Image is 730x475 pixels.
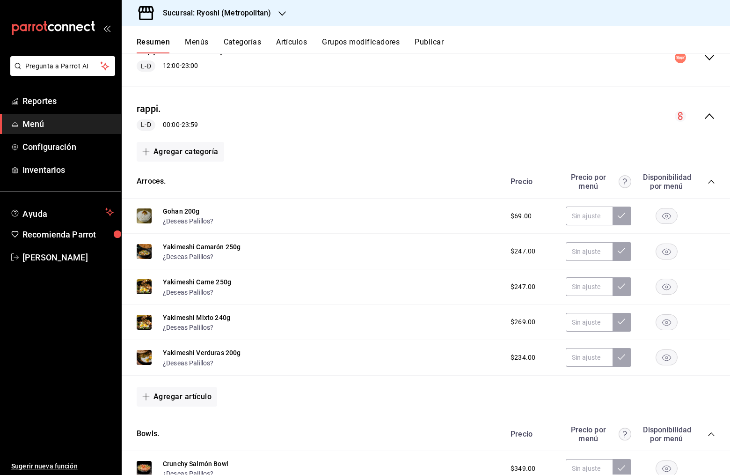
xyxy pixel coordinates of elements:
[22,228,114,241] span: Recomienda Parrot
[566,425,631,443] div: Precio por menú
[137,60,249,72] div: 12:00 - 23:00
[137,37,170,53] button: Resumen
[137,315,152,330] img: Preview
[511,246,535,256] span: $247.00
[22,118,114,130] span: Menú
[566,242,613,261] input: Sin ajuste
[22,141,114,153] span: Configuración
[163,207,200,216] button: Gohan 200g
[155,7,271,19] h3: Sucursal: Ryoshi (Metropolitan)
[25,61,101,71] span: Pregunta a Parrot AI
[22,251,114,264] span: [PERSON_NAME]
[163,216,214,226] button: ¿Deseas Palillos?
[163,313,230,322] button: Yakimeshi Mixto 240g
[566,313,613,332] input: Sin ajuste
[643,425,690,443] div: Disponibilidad por menú
[185,37,208,53] button: Menús
[322,37,400,53] button: Grupos modificadores
[566,207,613,225] input: Sin ajuste
[137,208,152,223] img: Preview
[137,279,152,294] img: Preview
[501,177,561,186] div: Precio
[566,277,613,296] input: Sin ajuste
[276,37,307,53] button: Artículos
[163,252,214,261] button: ¿Deseas Palillos?
[511,353,535,363] span: $234.00
[708,178,715,186] button: collapse-category-row
[137,37,730,53] div: navigation tabs
[122,95,730,138] div: collapse-menu-row
[103,24,110,32] button: open_drawer_menu
[511,464,535,474] span: $349.00
[137,350,152,365] img: Preview
[163,288,214,297] button: ¿Deseas Palillos?
[137,429,159,439] button: Bowls.
[137,387,217,407] button: Agregar artículo
[137,142,224,162] button: Agregar categoría
[137,176,166,187] button: Arroces.
[501,430,561,438] div: Precio
[224,37,262,53] button: Categorías
[415,37,444,53] button: Publicar
[643,173,690,191] div: Disponibilidad por menú
[10,56,115,76] button: Pregunta a Parrot AI
[22,95,114,107] span: Reportes
[163,323,214,332] button: ¿Deseas Palillos?
[122,36,730,80] div: collapse-menu-row
[137,61,154,71] span: L-D
[137,120,154,130] span: L-D
[163,242,241,252] button: Yakimeshi Camarón 250g
[137,102,161,116] button: rappi.
[566,348,613,367] input: Sin ajuste
[511,317,535,327] span: $269.00
[163,459,228,468] button: Crunchy Salmón Bowl
[22,163,114,176] span: Inventarios
[11,461,114,471] span: Sugerir nueva función
[163,348,241,357] button: Yakimeshi Verduras 200g
[708,430,715,438] button: collapse-category-row
[511,282,535,292] span: $247.00
[137,119,198,131] div: 00:00 - 23:59
[163,277,231,287] button: Yakimeshi Carne 250g
[137,244,152,259] img: Preview
[22,207,102,218] span: Ayuda
[163,358,214,368] button: ¿Deseas Palillos?
[511,211,532,221] span: $69.00
[7,68,115,78] a: Pregunta a Parrot AI
[566,173,631,191] div: Precio por menú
